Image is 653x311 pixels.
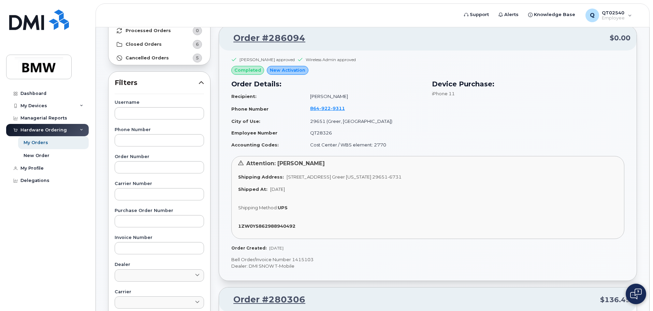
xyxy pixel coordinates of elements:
[115,100,204,105] label: Username
[238,223,298,229] a: 1ZW0Y5862988940492
[231,118,260,124] strong: City of Use:
[115,236,204,240] label: Invoice Number
[115,209,204,213] label: Purchase Order Number
[231,130,277,136] strong: Employee Number
[319,105,331,111] span: 922
[432,79,624,89] h3: Device Purchase:
[494,8,523,22] a: Alerts
[459,8,494,22] a: Support
[126,42,162,47] strong: Closed Orders
[115,182,204,186] label: Carrier Number
[304,90,424,102] td: [PERSON_NAME]
[108,24,210,38] a: Processed Orders0
[590,11,595,19] span: Q
[115,78,199,88] span: Filters
[432,91,455,96] span: iPhone 11
[270,186,285,192] span: [DATE]
[115,128,204,132] label: Phone Number
[304,115,424,127] td: 29651 (Greer, [GEOGRAPHIC_DATA])
[238,205,278,210] span: Shipping Method:
[287,174,402,180] span: [STREET_ADDRESS] Greer [US_STATE] 29651-6731
[581,9,637,22] div: QT02540
[108,51,210,65] a: Cancelled Orders5
[602,15,625,21] span: Employee
[523,8,580,22] a: Knowledge Base
[304,139,424,151] td: Cost Center / WBS element: 2770
[231,245,266,251] strong: Order Created:
[630,288,642,299] img: Open chat
[238,186,267,192] strong: Shipped At:
[269,245,284,251] span: [DATE]
[115,155,204,159] label: Order Number
[231,142,279,147] strong: Accounting Codes:
[610,33,630,43] span: $0.00
[196,41,199,47] span: 6
[231,79,424,89] h3: Order Details:
[304,127,424,139] td: QT28326
[126,55,169,61] strong: Cancelled Orders
[600,295,630,305] span: $136.49
[246,160,325,167] span: Attention: [PERSON_NAME]
[470,11,489,18] span: Support
[196,27,199,34] span: 0
[225,294,305,306] a: Order #280306
[270,67,305,73] span: New Activation
[331,105,345,111] span: 9311
[225,32,305,44] a: Order #286094
[238,223,295,229] strong: 1ZW0Y5862988940492
[278,205,288,210] strong: UPS
[115,263,204,267] label: Dealer
[306,57,356,62] div: Wireless Admin approved
[234,67,261,73] span: completed
[310,105,345,111] span: 864
[231,94,257,99] strong: Recipient:
[602,10,625,15] span: QT02540
[310,105,353,111] a: 8649229311
[115,290,204,294] label: Carrier
[504,11,519,18] span: Alerts
[534,11,575,18] span: Knowledge Base
[196,55,199,61] span: 5
[231,263,624,269] p: Dealer: DMI SNOW T-Mobile
[126,28,171,33] strong: Processed Orders
[108,38,210,51] a: Closed Orders6
[238,174,284,180] strong: Shipping Address:
[231,256,624,263] p: Bell Order/Invoice Number 1415103
[231,106,269,112] strong: Phone Number
[240,57,295,62] div: [PERSON_NAME] approved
